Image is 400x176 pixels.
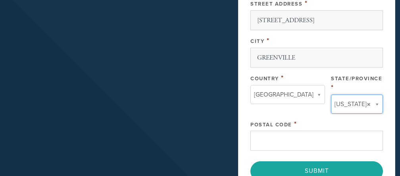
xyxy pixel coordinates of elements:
label: Postal Code [250,122,292,128]
span: [GEOGRAPHIC_DATA] [254,89,313,100]
label: Country [250,75,279,82]
label: Street Address [250,1,302,7]
span: This field is required. [331,83,334,92]
span: This field is required. [294,120,297,128]
a: [US_STATE] [331,95,383,114]
label: City [250,38,264,44]
span: [US_STATE] [335,99,367,109]
label: State/Province [331,75,382,82]
span: This field is required. [267,37,270,45]
a: [GEOGRAPHIC_DATA] [250,85,325,104]
span: This field is required. [281,74,284,82]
